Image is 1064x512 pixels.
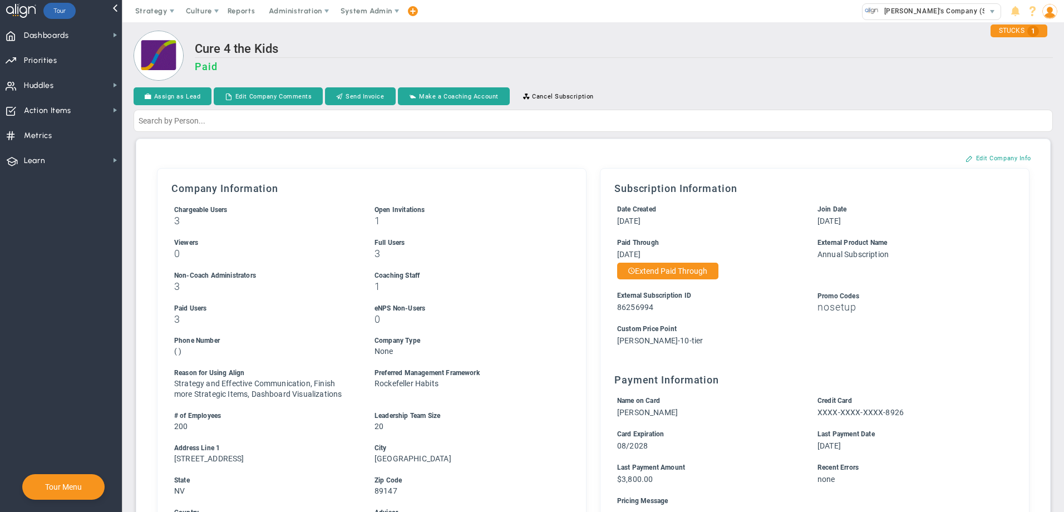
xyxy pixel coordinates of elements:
span: [DATE] [817,441,841,450]
span: Promo Codes [817,292,859,300]
img: 33318.Company.photo [865,4,879,18]
div: Pricing Message [617,496,997,506]
div: Zip Code [375,475,554,486]
span: $3,800.00 [617,475,653,484]
span: [GEOGRAPHIC_DATA] [375,454,451,463]
span: ) [179,347,181,356]
h3: 3 [174,215,354,226]
div: Card Expiration [617,429,797,440]
button: Edit Company Info [954,149,1042,167]
span: eNPS Non-Users [375,304,425,312]
span: Culture [186,7,212,15]
span: Dashboards [24,24,69,47]
div: Last Payment Date [817,429,997,440]
img: 48978.Person.photo [1042,4,1057,19]
div: Paid Through [617,238,797,248]
div: City [375,443,554,454]
h3: Payment Information [614,374,1015,386]
button: Cancel Subscription [512,87,605,105]
span: Strategy and Effective Communication, Finish more Strategic Items, Dashboard Visualizations [174,379,342,398]
span: Strategy [135,7,168,15]
span: [DATE] [617,250,641,259]
button: Send Invoice [325,87,395,105]
div: Phone Number [174,336,354,346]
span: ( [174,347,177,356]
span: none [817,475,835,484]
div: Custom Price Point [617,324,997,334]
span: [PERSON_NAME] [617,408,678,417]
span: 08/2028 [617,441,648,450]
div: Credit Card [817,396,997,406]
span: NV [174,486,185,495]
h3: 3 [375,248,554,259]
div: Date Created [617,204,797,215]
span: [DATE] [617,216,641,225]
div: Preferred Management Framework [375,368,554,378]
span: System Admin [341,7,392,15]
span: Annual Subscription [817,250,889,259]
span: Non-Coach Administrators [174,272,256,279]
span: Huddles [24,74,54,97]
div: Address Line 1 [174,443,354,454]
span: 20 [375,422,383,431]
label: Includes Users + Open Invitations, excludes Coaching Staff [174,205,228,214]
span: 1 [1027,26,1039,37]
button: Extend Paid Through [617,263,718,279]
input: Search by Person... [134,110,1053,132]
h3: Paid [195,61,1053,72]
div: Reason for Using Align [174,368,354,378]
span: Priorities [24,49,57,72]
span: 86256994 [617,303,653,312]
span: XXXX-XXXX-XXXX-8926 [817,408,904,417]
h3: Subscription Information [614,183,1015,194]
button: Edit Company Comments [214,87,323,105]
div: # of Employees [174,411,354,421]
button: Assign as Lead [134,87,211,105]
span: [PERSON_NAME]-10-tier [617,336,703,345]
div: External Product Name [817,238,997,248]
span: Paid Users [174,304,207,312]
h3: 3 [174,314,354,324]
h3: 1 [375,215,554,226]
button: Tour Menu [42,482,85,492]
span: Learn [24,149,45,173]
div: Name on Card [617,396,797,406]
span: None [375,347,393,356]
span: Full Users [375,239,405,247]
span: [PERSON_NAME]'s Company (Sandbox) [879,4,1013,18]
span: Rockefeller Habits [375,379,439,388]
img: Loading... [134,31,184,81]
span: 200 [174,422,188,431]
div: Leadership Team Size [375,411,554,421]
div: Recent Errors [817,462,997,473]
h3: 3 [174,281,354,292]
span: 89147 [375,486,397,495]
span: Open Invitations [375,206,425,214]
div: State [174,475,354,486]
div: STUCKS [991,24,1047,37]
span: Coaching Staff [375,272,420,279]
div: Company Type [375,336,554,346]
h3: Company Information [171,183,572,194]
h2: Cure 4 the Kids [195,42,1053,58]
h3: 1 [375,281,554,292]
span: Chargeable Users [174,206,228,214]
span: Viewers [174,239,198,247]
button: Make a Coaching Account [398,87,510,105]
span: Metrics [24,124,52,147]
span: Action Items [24,99,71,122]
div: Join Date [817,204,997,215]
div: External Subscription ID [617,291,797,301]
span: Administration [269,7,322,15]
div: Last Payment Amount [617,462,797,473]
h3: 0 [174,248,354,259]
span: select [984,4,1001,19]
h3: 0 [375,314,554,324]
span: [STREET_ADDRESS] [174,454,244,463]
span: [DATE] [817,216,841,225]
span: nosetup [817,301,856,313]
